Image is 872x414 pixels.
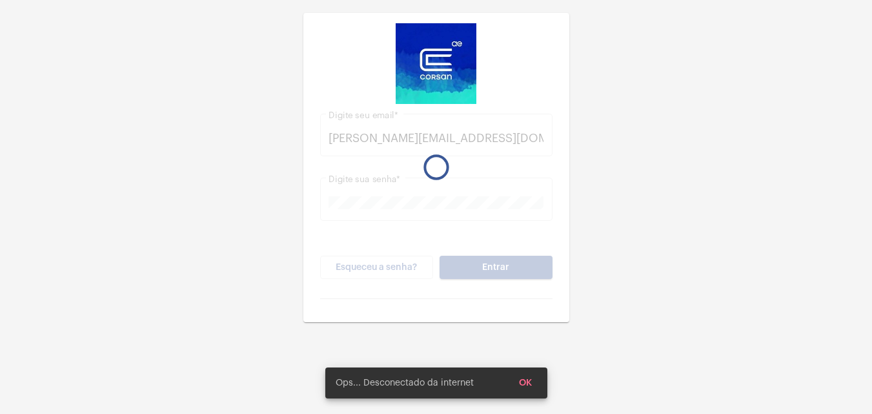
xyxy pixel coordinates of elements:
[336,377,474,389] span: Ops... Desconectado da internet
[509,371,542,395] button: OK
[336,263,417,272] span: Esqueceu a senha?
[519,378,532,388] span: OK
[320,256,433,279] button: Esqueceu a senha?
[440,256,553,279] button: Entrar
[482,263,509,272] span: Entrar
[396,23,476,104] img: d4669ae0-8c07-2337-4f67-34b0df7f5ae4.jpeg
[329,132,543,145] input: Digite seu email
